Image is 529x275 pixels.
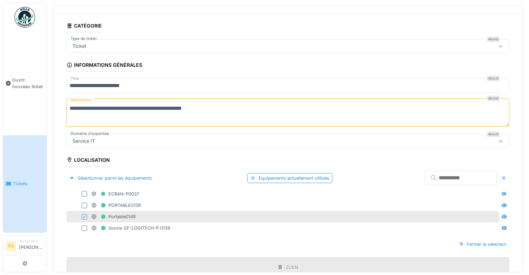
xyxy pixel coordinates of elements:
[69,96,93,104] label: Description
[487,36,500,42] div: Requis
[69,76,81,82] label: Titre
[456,240,509,249] div: Fermer le sélecteur
[286,264,298,271] div: ZUEN
[66,60,142,72] div: Informations générales
[91,201,141,210] div: PORTABLE0139
[91,224,170,232] div: Souris-SF-LOGITECH-P.0139
[13,180,44,187] span: Tickets
[6,241,16,251] li: ES
[69,131,111,137] label: Domaine d'expertise
[91,190,139,198] div: ECRAN-P0037
[66,173,155,183] div: Sélectionner parmi les équipements
[91,212,136,221] div: Portable0149
[3,31,46,135] a: Ouvrir nouveau ticket
[69,36,98,42] label: Type de ticket
[66,155,110,167] div: Localisation
[487,131,500,137] div: Requis
[66,21,102,32] div: Catégorie
[19,239,44,253] li: [PERSON_NAME]
[487,76,500,81] div: Requis
[247,173,332,183] div: Équipements actuellement utilisés
[19,239,44,244] div: Demandeur
[70,137,98,145] div: Service IT
[12,77,44,90] span: Ouvrir nouveau ticket
[70,42,89,50] div: Ticket
[3,135,46,233] a: Tickets
[6,239,44,255] a: ES Demandeur[PERSON_NAME]
[14,7,35,28] img: Badge_color-CXgf-gQk.svg
[487,96,500,101] div: Requis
